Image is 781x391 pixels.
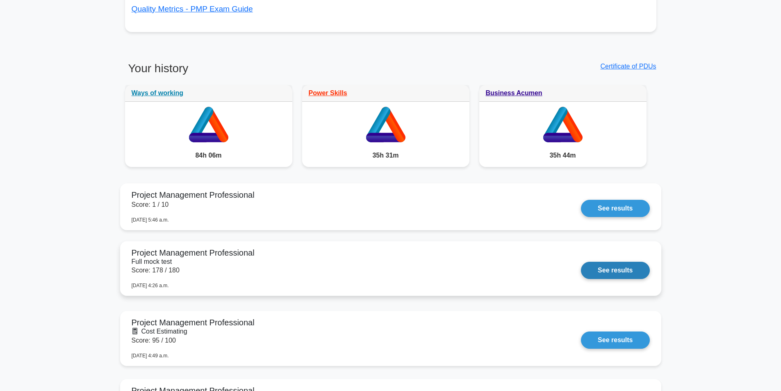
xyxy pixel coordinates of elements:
[125,144,292,167] div: 84h 06m
[486,89,542,96] a: Business Acumen
[479,144,647,167] div: 35h 44m
[309,89,347,96] a: Power Skills
[581,332,649,349] a: See results
[600,63,656,70] a: Certificate of PDUs
[581,262,649,279] a: See results
[132,89,184,96] a: Ways of working
[132,5,253,13] a: Quality Metrics - PMP Exam Guide
[302,144,469,167] div: 35h 31m
[581,200,649,217] a: See results
[125,62,386,82] h3: Your history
